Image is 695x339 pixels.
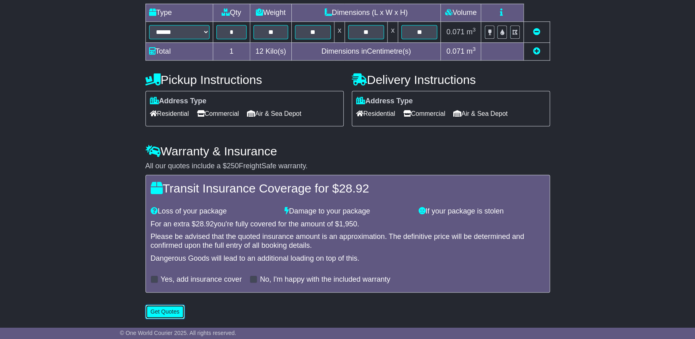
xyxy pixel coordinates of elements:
sup: 3 [473,46,476,52]
div: For an extra $ you're fully covered for the amount of $ . [151,220,545,229]
div: Dangerous Goods will lead to an additional loading on top of this. [151,254,545,263]
span: 0.071 [446,47,465,55]
h4: Delivery Instructions [352,73,550,86]
div: Damage to your package [280,207,415,216]
span: Commercial [403,107,445,120]
div: Please be advised that the quoted insurance amount is an approximation. The definitive price will... [151,232,545,250]
td: Weight [250,4,292,21]
div: All our quotes include a $ FreightSafe warranty. [145,162,550,171]
span: 250 [227,162,239,170]
a: Remove this item [533,28,540,36]
span: Air & Sea Depot [453,107,508,120]
td: Kilo(s) [250,42,292,60]
span: 28.92 [196,220,214,228]
a: Add new item [533,47,540,55]
span: Air & Sea Depot [247,107,301,120]
label: Yes, add insurance cover [161,275,242,284]
td: Type [145,4,213,21]
label: Address Type [150,97,207,106]
td: Total [145,42,213,60]
span: 1,950 [339,220,357,228]
span: 28.92 [339,182,369,195]
td: Dimensions in Centimetre(s) [291,42,441,60]
div: Loss of your package [147,207,281,216]
h4: Warranty & Insurance [145,144,550,158]
span: Residential [150,107,189,120]
td: Qty [213,4,250,21]
h4: Pickup Instructions [145,73,344,86]
span: 0.071 [446,28,465,36]
label: Address Type [356,97,413,106]
td: Dimensions (L x W x H) [291,4,441,21]
span: Commercial [197,107,239,120]
td: x [388,21,398,42]
span: © One World Courier 2025. All rights reserved. [120,330,237,336]
td: Volume [441,4,481,21]
button: Get Quotes [145,305,185,319]
div: If your package is stolen [415,207,549,216]
sup: 3 [473,27,476,33]
span: 12 [255,47,263,55]
span: m [467,28,476,36]
h4: Transit Insurance Coverage for $ [151,182,545,195]
td: x [334,21,344,42]
label: No, I'm happy with the included warranty [260,275,390,284]
span: m [467,47,476,55]
td: 1 [213,42,250,60]
span: Residential [356,107,395,120]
